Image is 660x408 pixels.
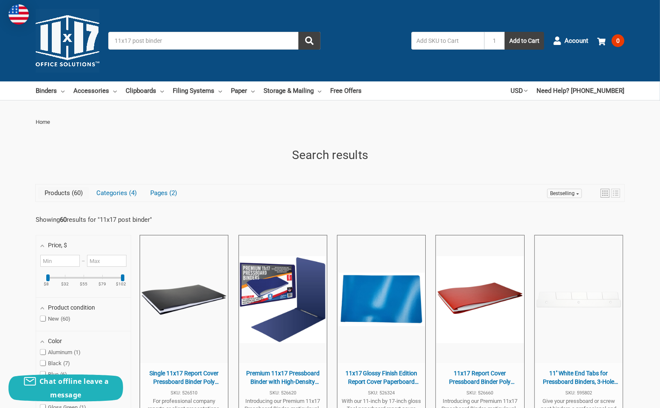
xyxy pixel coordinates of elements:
[38,282,56,286] ins: $8
[40,360,70,367] span: Black
[547,189,582,198] a: Sort options
[36,216,152,224] div: Showing results for " "
[87,255,126,267] input: Maximum value
[127,189,137,197] span: 4
[144,187,183,199] a: View Pages Tab
[48,338,62,344] span: Color
[56,282,74,286] ins: $32
[264,81,321,100] a: Storage & Mailing
[440,369,520,386] span: 11x17 Report Cover Pressboard Binder Poly Panels Includes Fold-over Metal Fasteners Red Package of 6
[60,216,67,224] b: 60
[126,81,164,100] a: Clipboards
[601,189,609,198] a: View grid mode
[539,369,618,386] span: 11'' White End Tabs for Pressboard Binders, 3-Hole 1/5 Cut. (20 per Package)
[411,32,484,50] input: Add SKU to Cart
[173,81,222,100] a: Filing Systems
[61,316,70,322] span: 60
[611,189,620,198] a: View list mode
[36,81,65,100] a: Binders
[342,369,421,386] span: 11x17 Glossy Finish Edition Report Cover Paperboard Binder Includes Fold-over Metal Fasteners Glo...
[338,273,425,326] img: 11x17 Glossy Finish Edition Report Cover Paperboard Binder Includes Fold-over Metal Fasteners Glo...
[511,81,528,100] a: USD
[440,391,520,395] span: SKU: 526660
[40,349,81,356] span: Aluminum
[70,189,83,197] span: 60
[590,385,660,408] iframe: Google Customer Reviews
[94,282,112,286] ins: $79
[112,282,130,286] ins: $102
[39,377,109,400] span: Chat offline leave a message
[40,255,80,267] input: Minimum value
[75,282,93,286] ins: $55
[36,146,624,164] h1: Search results
[90,187,143,199] a: View Categories Tab
[597,30,624,52] a: 0
[536,81,624,100] a: Need Help? [PHONE_NUMBER]
[565,36,588,46] span: Account
[243,369,323,386] span: Premium 11x17 Pressboard Binder with High-Density Polyethylene - 3" Capacity, Crush Finish Exteri...
[36,9,99,73] img: 11x17.com
[144,369,224,386] span: Single 11x17 Report Cover Pressboard Binder Poly Panels Includes Fold-over Metal Fasteners | Black
[38,187,89,199] a: View Products Tab
[330,81,362,100] a: Free Offers
[550,190,575,196] span: Bestselling
[60,371,67,377] span: 6
[243,391,323,395] span: SKU: 526620
[36,119,50,125] span: Home
[74,349,81,355] span: 1
[8,374,123,402] button: Chat offline leave a message
[231,81,255,100] a: Paper
[553,30,588,52] a: Account
[48,304,95,311] span: Product condition
[108,32,320,50] input: Search by keyword, brand or SKU
[144,391,224,395] span: SKU: 526510
[342,391,421,395] span: SKU: 526324
[100,216,150,224] a: 11x17 post binder
[40,316,70,322] span: New
[8,4,29,25] img: duty and tax information for United States
[168,189,177,197] span: 2
[63,360,70,366] span: 7
[73,81,117,100] a: Accessories
[539,391,618,395] span: SKU: 595802
[612,34,624,47] span: 0
[61,242,67,249] span: , $
[48,242,67,249] span: Price
[505,32,544,50] button: Add to Cart
[80,258,87,264] span: –
[40,371,67,378] span: Blue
